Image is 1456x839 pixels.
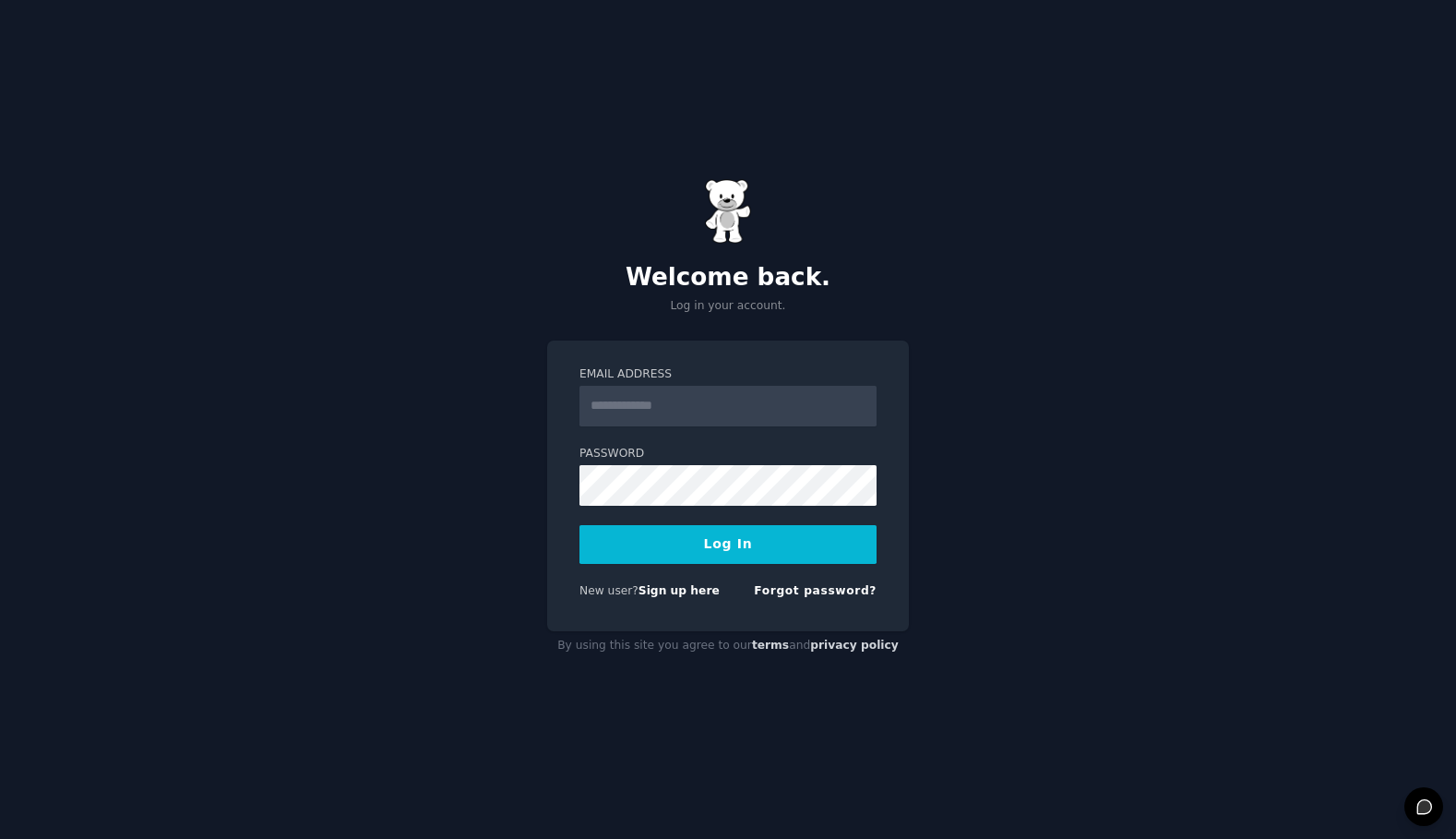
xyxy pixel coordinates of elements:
a: Sign up here [638,584,720,597]
span: New user? [579,584,638,597]
a: Forgot password? [754,584,877,597]
a: privacy policy [810,639,899,652]
a: terms [752,639,789,652]
button: Log In [579,525,877,564]
img: Gummy Bear [705,179,751,244]
p: Log in your account. [547,298,909,315]
label: Email Address [579,366,877,383]
label: Password [579,446,877,462]
h2: Welcome back. [547,263,909,293]
div: By using this site you agree to our and [547,631,909,661]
